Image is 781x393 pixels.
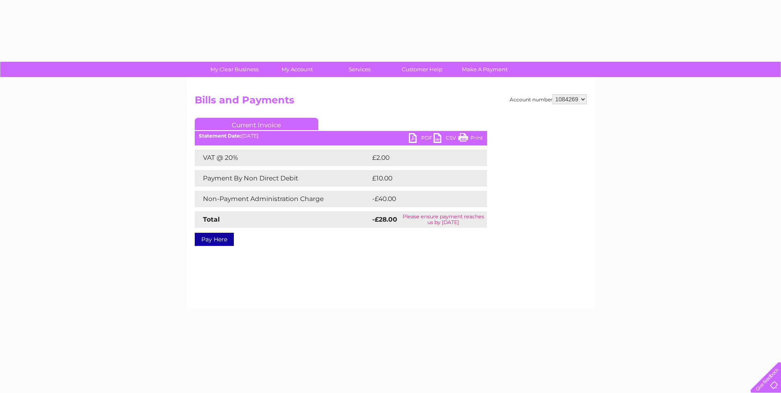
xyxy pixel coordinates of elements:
[434,133,458,145] a: CSV
[195,133,487,139] div: [DATE]
[400,211,487,228] td: Please ensure payment reaches us by [DATE]
[326,62,394,77] a: Services
[195,150,370,166] td: VAT @ 20%
[388,62,456,77] a: Customer Help
[370,150,468,166] td: £2.00
[451,62,519,77] a: Make A Payment
[195,118,318,130] a: Current Invoice
[510,94,587,104] div: Account number
[370,191,472,207] td: -£40.00
[195,170,370,187] td: Payment By Non Direct Debit
[203,215,220,223] strong: Total
[370,170,470,187] td: £10.00
[199,133,241,139] b: Statement Date:
[195,233,234,246] a: Pay Here
[263,62,331,77] a: My Account
[195,191,370,207] td: Non-Payment Administration Charge
[409,133,434,145] a: PDF
[195,94,587,110] h2: Bills and Payments
[458,133,483,145] a: Print
[200,62,268,77] a: My Clear Business
[372,215,397,223] strong: -£28.00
